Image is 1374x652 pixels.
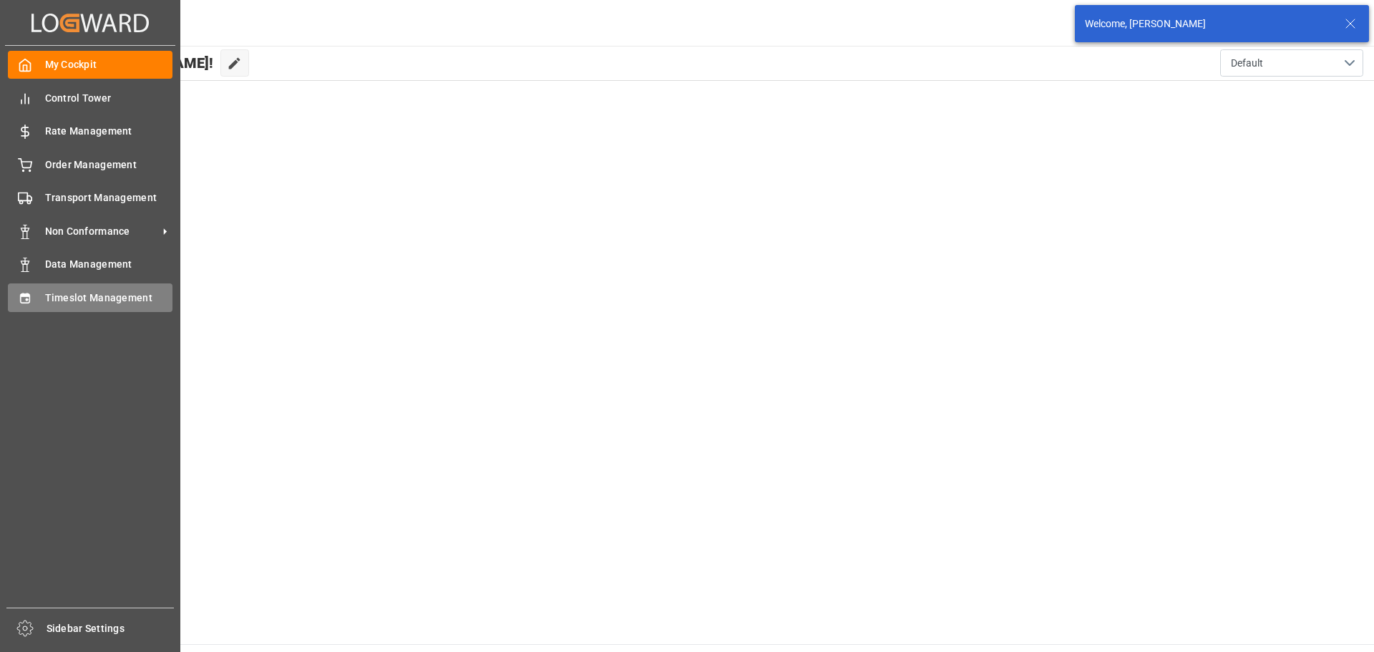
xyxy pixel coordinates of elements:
[8,117,172,145] a: Rate Management
[1231,56,1263,71] span: Default
[8,283,172,311] a: Timeslot Management
[8,250,172,278] a: Data Management
[45,190,173,205] span: Transport Management
[45,291,173,306] span: Timeslot Management
[1085,16,1331,31] div: Welcome, [PERSON_NAME]
[8,51,172,79] a: My Cockpit
[8,150,172,178] a: Order Management
[45,157,173,172] span: Order Management
[59,49,213,77] span: Hello [PERSON_NAME]!
[8,184,172,212] a: Transport Management
[47,621,175,636] span: Sidebar Settings
[45,57,173,72] span: My Cockpit
[45,91,173,106] span: Control Tower
[45,257,173,272] span: Data Management
[1220,49,1363,77] button: open menu
[45,124,173,139] span: Rate Management
[45,224,158,239] span: Non Conformance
